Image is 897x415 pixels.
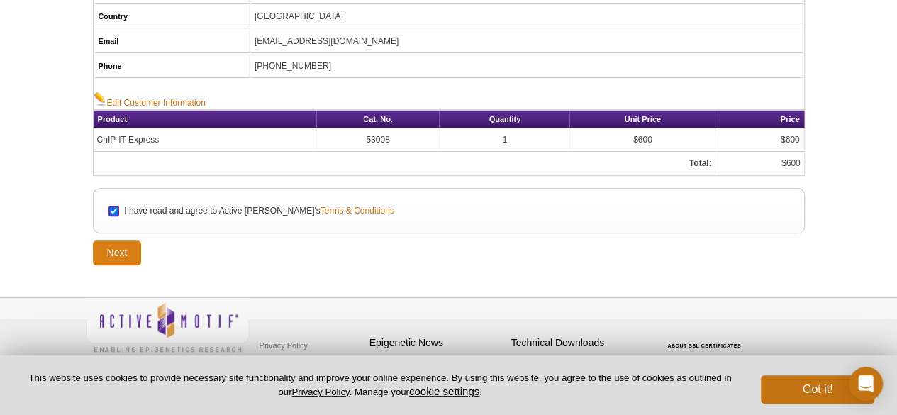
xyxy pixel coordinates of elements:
[321,204,394,217] a: Terms & Conditions
[715,111,803,128] th: Price
[251,55,803,78] td: [PHONE_NUMBER]
[94,111,317,128] th: Product
[256,335,311,356] a: Privacy Policy
[251,5,803,28] td: [GEOGRAPHIC_DATA]
[291,387,349,397] a: Privacy Policy
[715,128,803,152] td: $600
[570,111,715,128] th: Unit Price
[653,323,759,354] table: Click to Verify - This site chose Symantec SSL for secure e-commerce and confidential communicati...
[570,128,715,152] td: $600
[94,128,317,152] td: ChIP-IT Express
[99,10,245,23] h5: Country
[511,337,646,349] h4: Technical Downloads
[94,92,206,109] a: Edit Customer Information
[440,111,570,128] th: Quantity
[440,128,570,152] td: 1
[849,367,883,401] div: Open Intercom Messenger
[369,337,504,349] h4: Epigenetic News
[511,354,646,390] p: Get our brochures and newsletters, or request them by mail.
[23,372,737,399] p: This website uses cookies to provide necessary site functionality and improve your online experie...
[689,158,712,168] strong: Total:
[251,30,803,53] td: [EMAIL_ADDRESS][DOMAIN_NAME]
[317,111,440,128] th: Cat. No.
[123,204,394,217] label: I have read and agree to Active [PERSON_NAME]'s
[94,92,107,106] img: Edit
[99,35,245,48] h5: Email
[317,128,440,152] td: 53008
[369,354,504,402] p: Sign up for our monthly newsletter highlighting recent publications in the field of epigenetics.
[99,60,245,72] h5: Phone
[667,343,741,348] a: ABOUT SSL CERTIFICATES
[715,152,803,175] td: $600
[409,385,479,397] button: cookie settings
[93,240,142,265] input: Next
[86,298,249,355] img: Active Motif,
[761,375,874,404] button: Got it!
